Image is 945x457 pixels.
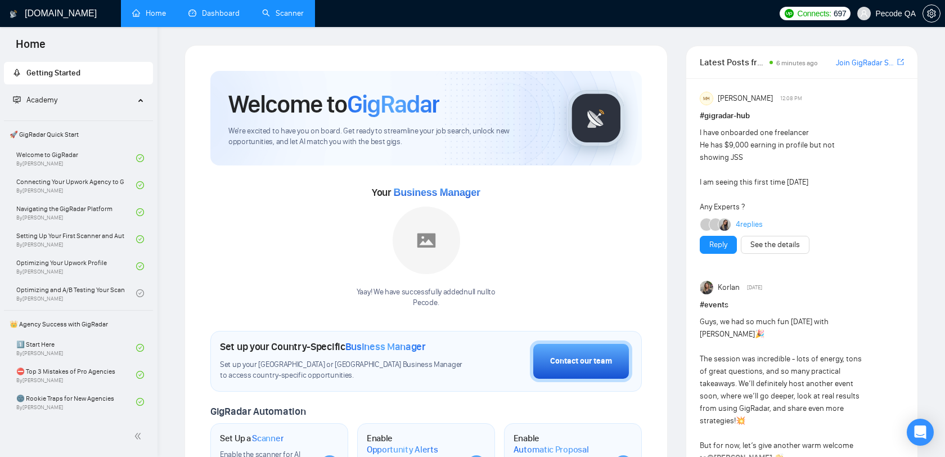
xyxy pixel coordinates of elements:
[16,281,136,306] a: Optimizing and A/B Testing Your Scanner for Better ResultsBy[PERSON_NAME]
[367,444,438,455] span: Opportunity Alerts
[700,281,714,294] img: Korlan
[26,95,57,105] span: Academy
[136,154,144,162] span: check-circle
[347,89,439,119] span: GigRadar
[16,200,136,225] a: Navigating the GigRadar PlatformBy[PERSON_NAME]
[897,57,904,66] span: export
[136,208,144,216] span: check-circle
[132,8,166,18] a: homeHome
[16,389,136,414] a: 🌚 Rookie Traps for New AgenciesBy[PERSON_NAME]
[136,235,144,243] span: check-circle
[26,68,80,78] span: Getting Started
[136,181,144,189] span: check-circle
[220,433,283,444] h1: Set Up a
[897,57,904,68] a: export
[372,186,480,199] span: Your
[700,55,766,69] span: Latest Posts from the GigRadar Community
[736,219,763,230] a: 4replies
[718,281,740,294] span: Korlan
[700,92,713,105] div: MH
[220,360,467,381] span: Set up your [GEOGRAPHIC_DATA] or [GEOGRAPHIC_DATA] Business Manager to access country-specific op...
[262,8,304,18] a: searchScanner
[4,62,153,84] li: Getting Started
[719,218,731,231] img: Mariia Heshka
[13,95,57,105] span: Academy
[16,146,136,171] a: Welcome to GigRadarBy[PERSON_NAME]
[755,329,764,339] span: 🎉
[16,254,136,279] a: Optimizing Your Upwork ProfileBy[PERSON_NAME]
[736,416,745,425] span: 💥
[700,127,863,213] div: I have onboarded one freelancer He has $9,000 earning in profile but not showing JSS I am seeing ...
[136,262,144,270] span: check-circle
[345,340,426,353] span: Business Manager
[7,36,55,60] span: Home
[357,287,496,308] div: Yaay! We have successfully added null null to
[228,126,550,147] span: We're excited to have you on board. Get ready to streamline your job search, unlock new opportuni...
[776,59,818,67] span: 6 minutes ago
[136,371,144,379] span: check-circle
[16,227,136,252] a: Setting Up Your First Scanner and Auto-BidderBy[PERSON_NAME]
[252,433,283,444] span: Scanner
[923,9,940,18] span: setting
[357,298,496,308] p: Pecode .
[220,340,426,353] h1: Set up your Country-Specific
[709,239,727,251] a: Reply
[834,7,846,20] span: 697
[393,207,460,274] img: placeholder.png
[747,283,762,293] span: [DATE]
[700,299,904,311] h1: # events
[780,93,802,104] span: 12:08 PM
[367,433,458,455] h1: Enable
[188,8,240,18] a: dashboardDashboard
[798,7,831,20] span: Connects:
[530,340,632,382] button: Contact our team
[741,236,809,254] button: See the details
[836,57,895,69] a: Join GigRadar Slack Community
[134,431,145,442] span: double-left
[13,69,21,77] span: rocket
[16,335,136,360] a: 1️⃣ Start HereBy[PERSON_NAME]
[860,10,868,17] span: user
[10,5,17,23] img: logo
[228,89,439,119] h1: Welcome to
[393,187,480,198] span: Business Manager
[785,9,794,18] img: upwork-logo.png
[550,355,612,368] div: Contact our team
[922,9,940,18] a: setting
[136,398,144,406] span: check-circle
[922,5,940,23] button: setting
[136,289,144,297] span: check-circle
[13,96,21,104] span: fund-projection-screen
[750,239,800,251] a: See the details
[907,419,934,446] div: Open Intercom Messenger
[700,236,737,254] button: Reply
[210,405,305,418] span: GigRadar Automation
[718,92,773,105] span: [PERSON_NAME]
[5,313,152,335] span: 👑 Agency Success with GigRadar
[700,110,904,122] h1: # gigradar-hub
[16,173,136,198] a: Connecting Your Upwork Agency to GigRadarBy[PERSON_NAME]
[136,344,144,352] span: check-circle
[5,123,152,146] span: 🚀 GigRadar Quick Start
[16,362,136,387] a: ⛔ Top 3 Mistakes of Pro AgenciesBy[PERSON_NAME]
[568,90,624,146] img: gigradar-logo.png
